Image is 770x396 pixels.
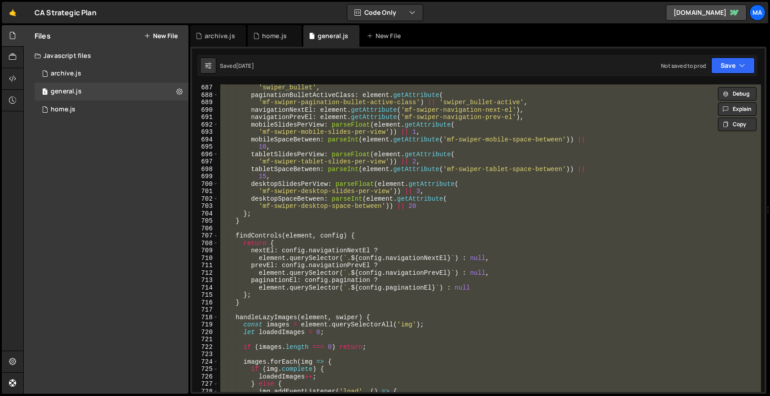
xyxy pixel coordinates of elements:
[192,284,219,292] div: 714
[192,188,219,195] div: 701
[718,118,757,131] button: Copy
[192,195,219,203] div: 702
[24,47,188,65] div: Javascript files
[192,336,219,343] div: 721
[192,136,219,144] div: 694
[192,255,219,262] div: 710
[236,62,254,70] div: [DATE]
[35,31,51,41] h2: Files
[192,158,219,166] div: 697
[192,99,219,106] div: 689
[192,210,219,218] div: 704
[192,180,219,188] div: 700
[192,166,219,173] div: 698
[262,31,287,40] div: home.js
[192,128,219,136] div: 693
[192,365,219,373] div: 725
[192,269,219,277] div: 712
[192,225,219,233] div: 706
[192,277,219,284] div: 713
[205,31,235,40] div: archive.js
[192,358,219,366] div: 724
[192,84,219,92] div: 687
[192,202,219,210] div: 703
[367,31,404,40] div: New File
[35,83,188,101] div: 17131/47264.js
[192,151,219,158] div: 696
[192,314,219,321] div: 718
[718,102,757,116] button: Explain
[192,173,219,180] div: 699
[51,88,82,96] div: general.js
[192,306,219,314] div: 717
[192,114,219,121] div: 691
[51,106,75,114] div: home.js
[192,240,219,247] div: 708
[192,380,219,388] div: 727
[192,343,219,351] div: 722
[666,4,747,21] a: [DOMAIN_NAME]
[220,62,254,70] div: Saved
[42,89,48,96] span: 1
[718,87,757,101] button: Debug
[192,262,219,269] div: 711
[144,32,178,40] button: New File
[711,57,755,74] button: Save
[192,299,219,307] div: 716
[661,62,706,70] div: Not saved to prod
[192,351,219,358] div: 723
[2,2,24,23] a: 🤙
[35,65,188,83] div: archive.js
[192,143,219,151] div: 695
[192,329,219,336] div: 720
[192,247,219,255] div: 709
[192,92,219,99] div: 688
[192,121,219,129] div: 692
[35,101,188,119] div: 17131/47267.js
[192,388,219,396] div: 728
[51,70,81,78] div: archive.js
[318,31,349,40] div: general.js
[749,4,766,21] a: Ma
[35,7,96,18] div: CA Strategic Plan
[192,106,219,114] div: 690
[192,373,219,381] div: 726
[192,321,219,329] div: 719
[192,232,219,240] div: 707
[192,291,219,299] div: 715
[192,217,219,225] div: 705
[347,4,423,21] button: Code Only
